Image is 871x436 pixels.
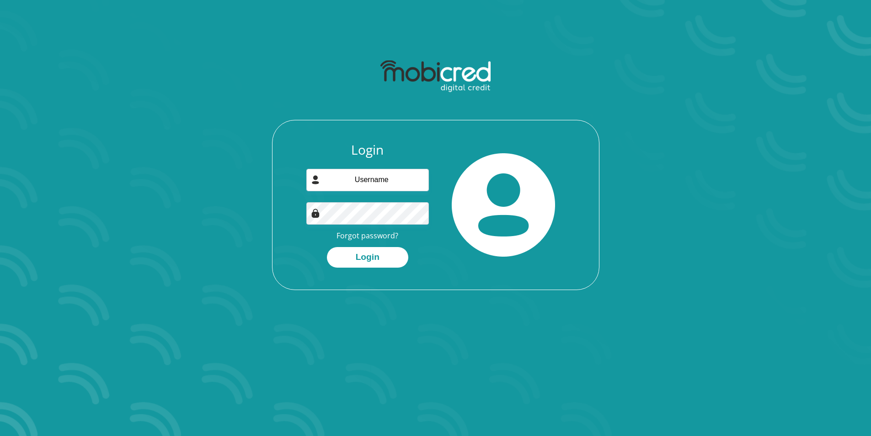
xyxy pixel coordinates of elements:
[337,231,398,241] a: Forgot password?
[311,175,320,184] img: user-icon image
[311,209,320,218] img: Image
[380,60,491,92] img: mobicred logo
[327,247,408,268] button: Login
[306,169,429,191] input: Username
[306,142,429,158] h3: Login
